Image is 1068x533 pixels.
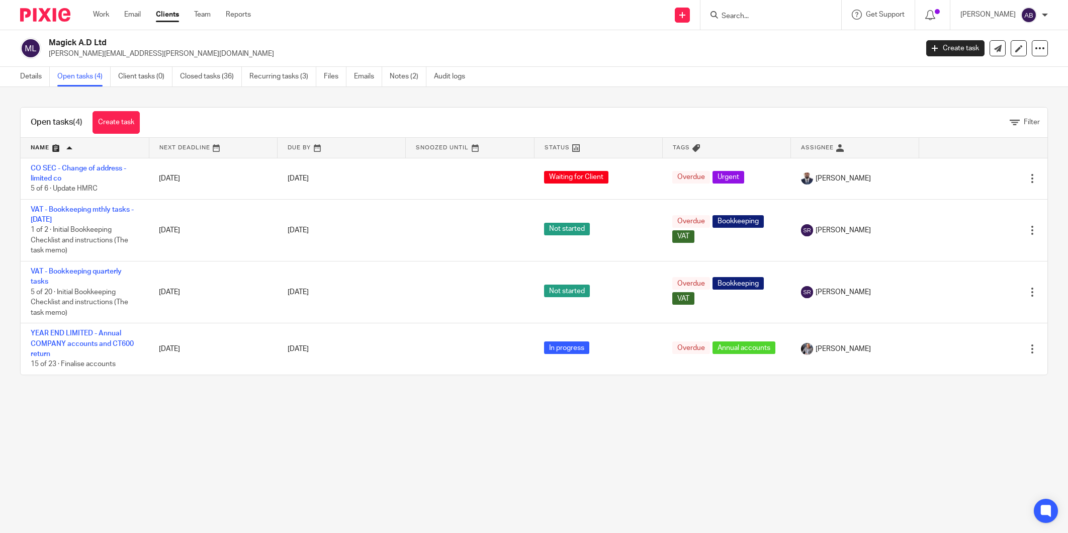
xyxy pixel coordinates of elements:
span: Tags [673,145,690,150]
span: Annual accounts [713,341,775,354]
span: Overdue [672,171,710,184]
a: Audit logs [434,67,473,86]
span: Bookkeeping [713,215,764,228]
span: [DATE] [288,227,309,234]
td: [DATE] [149,199,277,261]
a: Clients [156,10,179,20]
img: Pixie [20,8,70,22]
span: Urgent [713,171,744,184]
span: Filter [1024,119,1040,126]
span: Overdue [672,341,710,354]
span: [DATE] [288,289,309,296]
span: Not started [544,223,590,235]
a: CO SEC - Change of address - limited co [31,165,126,182]
span: Snoozed Until [416,145,469,150]
a: Closed tasks (36) [180,67,242,86]
img: WhatsApp%20Image%202022-05-18%20at%206.27.04%20PM.jpeg [801,172,813,185]
img: svg%3E [20,38,41,59]
p: [PERSON_NAME] [960,10,1016,20]
a: YEAR END LIMITED - Annual COMPANY accounts and CT600 return [31,330,134,358]
span: VAT [672,292,694,305]
span: Get Support [866,11,905,18]
a: Work [93,10,109,20]
span: 5 of 20 · Initial Bookkeeping Checklist and instructions (The task memo) [31,289,128,316]
span: (4) [73,118,82,126]
span: Status [545,145,570,150]
a: Create task [926,40,985,56]
a: Reports [226,10,251,20]
a: Client tasks (0) [118,67,172,86]
span: In progress [544,341,589,354]
a: Team [194,10,211,20]
p: [PERSON_NAME][EMAIL_ADDRESS][PERSON_NAME][DOMAIN_NAME] [49,49,911,59]
span: 1 of 2 · Initial Bookkeeping Checklist and instructions (The task memo) [31,227,128,254]
span: 5 of 6 · Update HMRC [31,185,98,192]
a: Email [124,10,141,20]
a: Files [324,67,346,86]
img: svg%3E [801,224,813,236]
a: Details [20,67,50,86]
span: Overdue [672,277,710,290]
input: Search [721,12,811,21]
td: [DATE] [149,261,277,323]
img: svg%3E [1021,7,1037,23]
span: Not started [544,285,590,297]
h1: Open tasks [31,117,82,128]
td: [DATE] [149,158,277,199]
a: VAT - Bookkeeping quarterly tasks [31,268,122,285]
td: [DATE] [149,323,277,375]
a: Recurring tasks (3) [249,67,316,86]
span: [PERSON_NAME] [816,344,871,354]
h2: Magick A.D Ltd [49,38,739,48]
a: Create task [93,111,140,134]
a: VAT - Bookkeeping mthly tasks - [DATE] [31,206,134,223]
span: 15 of 23 · Finalise accounts [31,361,116,368]
a: Emails [354,67,382,86]
a: Open tasks (4) [57,67,111,86]
span: Waiting for Client [544,171,608,184]
span: [PERSON_NAME] [816,173,871,184]
a: Notes (2) [390,67,426,86]
span: Overdue [672,215,710,228]
span: [PERSON_NAME] [816,225,871,235]
span: [PERSON_NAME] [816,287,871,297]
img: svg%3E [801,286,813,298]
span: VAT [672,230,694,243]
span: Bookkeeping [713,277,764,290]
span: [DATE] [288,345,309,352]
span: [DATE] [288,175,309,182]
img: -%20%20-%20studio@ingrained.co.uk%20for%20%20-20220223%20at%20101413%20-%201W1A2026.jpg [801,343,813,355]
